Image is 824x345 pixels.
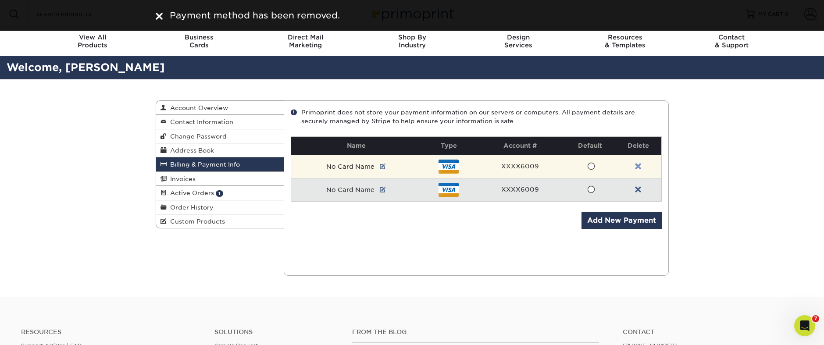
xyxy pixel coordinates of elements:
span: Contact Information [167,118,233,125]
a: View AllProducts [39,28,146,56]
div: Industry [359,33,465,49]
a: Contact Information [156,115,284,129]
span: No Card Name [326,186,375,193]
span: Account Overview [167,104,228,111]
span: Billing & Payment Info [167,161,240,168]
td: XXXX6009 [476,155,564,178]
span: 7 [812,315,819,322]
span: Change Password [167,133,227,140]
a: Shop ByIndustry [359,28,465,56]
a: Contact [623,328,803,336]
td: XXXX6009 [476,178,564,201]
span: Design [465,33,572,41]
a: BusinessCards [146,28,252,56]
a: DesignServices [465,28,572,56]
h4: Resources [21,328,201,336]
th: Default [564,137,615,155]
div: Primoprint does not store your payment information on our servers or computers. All payment detai... [291,108,662,126]
img: close [156,13,163,20]
span: Custom Products [167,218,225,225]
span: Direct Mail [252,33,359,41]
div: & Support [678,33,785,49]
span: Payment method has been removed. [170,10,340,21]
h4: Solutions [214,328,339,336]
a: Add New Payment [581,212,662,229]
span: No Card Name [326,163,375,170]
div: Marketing [252,33,359,49]
div: Cards [146,33,252,49]
div: Services [465,33,572,49]
a: Active Orders 1 [156,186,284,200]
span: Invoices [167,175,196,182]
a: Invoices [156,172,284,186]
span: Active Orders [167,189,214,196]
span: Shop By [359,33,465,41]
th: Delete [615,137,661,155]
th: Name [291,137,421,155]
a: Account Overview [156,101,284,115]
a: Order History [156,200,284,214]
div: & Templates [572,33,678,49]
span: 1 [216,190,223,197]
span: Resources [572,33,678,41]
a: Custom Products [156,214,284,228]
a: Change Password [156,129,284,143]
h4: From the Blog [352,328,599,336]
a: Resources& Templates [572,28,678,56]
a: Billing & Payment Info [156,157,284,171]
a: Address Book [156,143,284,157]
span: Order History [167,204,214,211]
span: Contact [678,33,785,41]
span: Address Book [167,147,214,154]
iframe: Intercom live chat [794,315,815,336]
a: Contact& Support [678,28,785,56]
span: Business [146,33,252,41]
a: Direct MailMarketing [252,28,359,56]
div: Products [39,33,146,49]
th: Type [421,137,476,155]
th: Account # [476,137,564,155]
span: View All [39,33,146,41]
